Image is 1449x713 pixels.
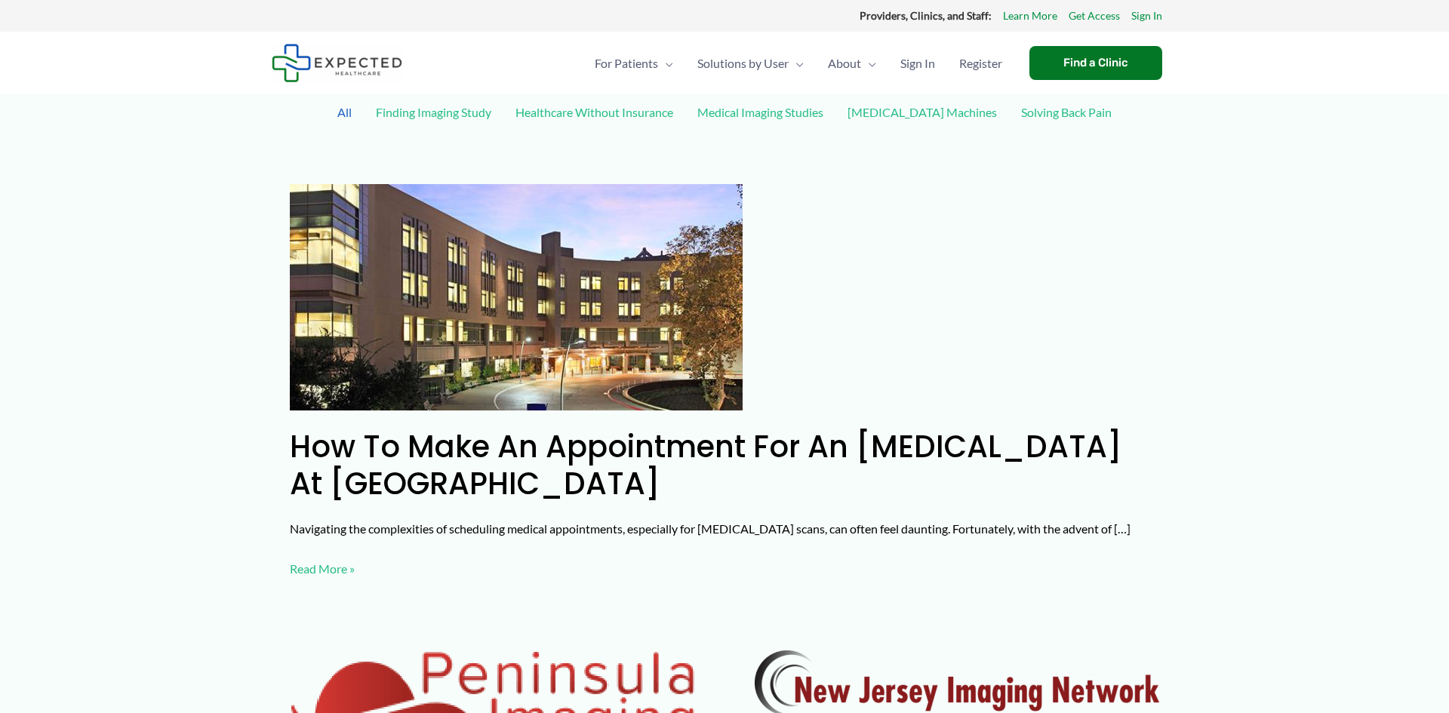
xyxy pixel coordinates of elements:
img: Expected Healthcare Logo - side, dark font, small [272,44,402,82]
span: Menu Toggle [789,37,804,90]
a: Healthcare Without Insurance [508,99,681,125]
a: How to Make an Appointment for an [MEDICAL_DATA] at [GEOGRAPHIC_DATA] [290,426,1122,505]
p: Navigating the complexities of scheduling medical appointments, especially for [MEDICAL_DATA] sca... [290,518,1159,540]
a: Read More » [290,558,355,580]
a: Solving Back Pain [1014,99,1119,125]
a: Sign In [888,37,947,90]
a: Sign In [1131,6,1162,26]
a: Find a Clinic [1029,46,1162,80]
div: Post Filters [272,94,1177,166]
a: Finding Imaging Study [368,99,499,125]
span: About [828,37,861,90]
a: For PatientsMenu Toggle [583,37,685,90]
a: Read: Schedule Your Imaging Appointment with Peninsula Imaging Through Expected Healthcare [290,695,694,709]
a: Medical Imaging Studies [690,99,831,125]
nav: Primary Site Navigation [583,37,1014,90]
img: How to Make an Appointment for an MRI at Camino Real [290,184,743,410]
a: Learn More [1003,6,1057,26]
a: Register [947,37,1014,90]
a: Read: New Jersey Imaging Network [755,674,1159,688]
a: Solutions by UserMenu Toggle [685,37,816,90]
span: Menu Toggle [658,37,673,90]
a: Read: How to Make an Appointment for an MRI at Camino Real [290,288,743,303]
span: Solutions by User [697,37,789,90]
span: For Patients [595,37,658,90]
strong: Providers, Clinics, and Staff: [860,9,992,22]
a: Get Access [1069,6,1120,26]
a: [MEDICAL_DATA] Machines [840,99,1004,125]
span: Menu Toggle [861,37,876,90]
a: AboutMenu Toggle [816,37,888,90]
a: All [330,99,359,125]
span: Sign In [900,37,935,90]
span: Register [959,37,1002,90]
